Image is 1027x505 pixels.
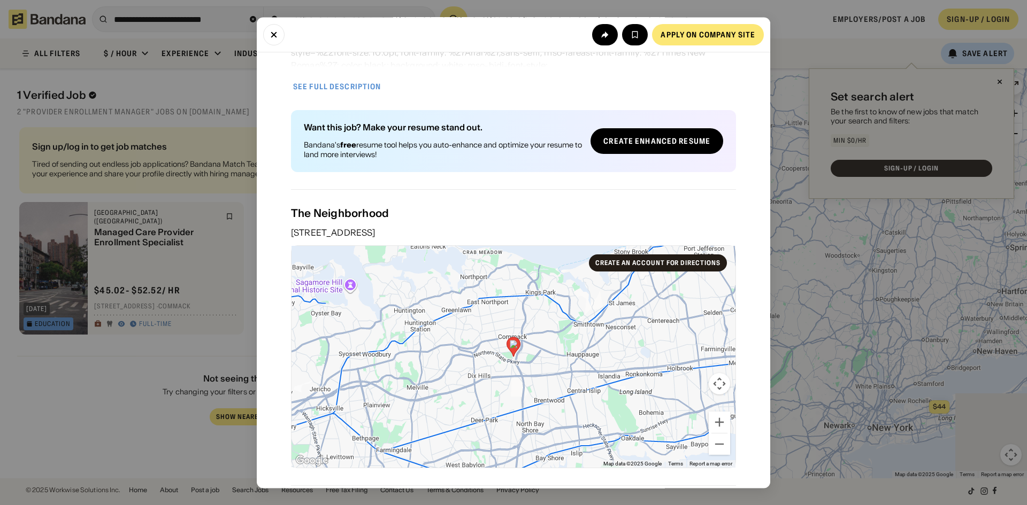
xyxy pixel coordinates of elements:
a: Report a map error [689,461,732,467]
div: Want this job? Make your resume stand out. [304,123,582,131]
div: The Neighborhood [291,207,736,220]
div: Bandana's resume tool helps you auto-enhance and optimize your resume to land more interviews! [304,140,582,159]
b: free [340,140,356,150]
button: Zoom in [709,412,730,433]
div: Create Enhanced Resume [603,137,710,145]
a: Open this area in Google Maps (opens a new window) [294,454,329,468]
div: [STREET_ADDRESS] [291,229,736,237]
span: Map data ©2025 Google [603,461,662,467]
img: Google [294,454,329,468]
a: Terms (opens in new tab) [668,461,683,467]
button: Zoom out [709,434,730,455]
button: Close [263,24,285,45]
div: See full description [293,83,381,90]
div: Create an account for directions [595,260,721,267]
div: Apply on company site [661,30,755,38]
button: Map camera controls [709,374,730,395]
